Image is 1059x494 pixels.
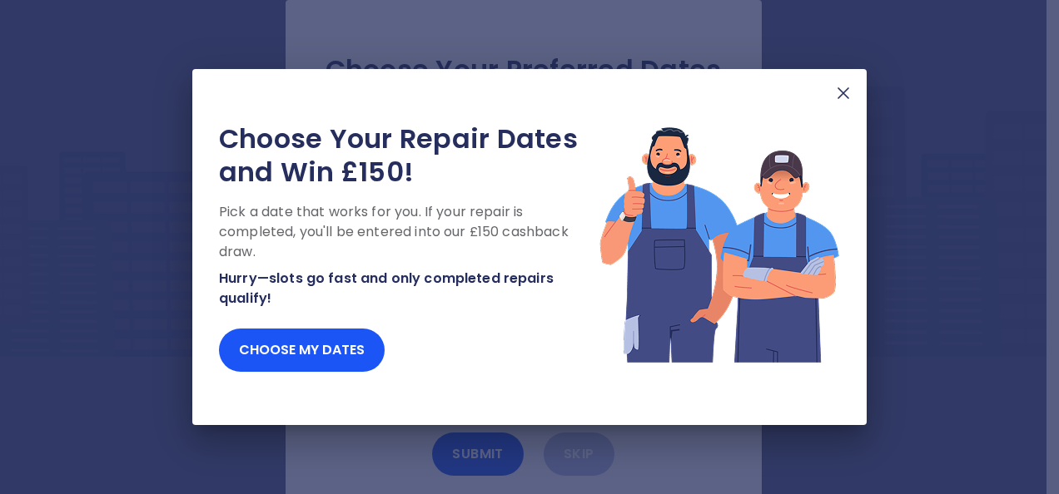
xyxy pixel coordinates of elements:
[833,83,853,103] img: X Mark
[599,122,840,365] img: Lottery
[219,202,599,262] p: Pick a date that works for you. If your repair is completed, you'll be entered into our £150 cash...
[219,329,385,372] button: Choose my dates
[219,122,599,189] h2: Choose Your Repair Dates and Win £150!
[219,269,599,309] p: Hurry—slots go fast and only completed repairs qualify!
